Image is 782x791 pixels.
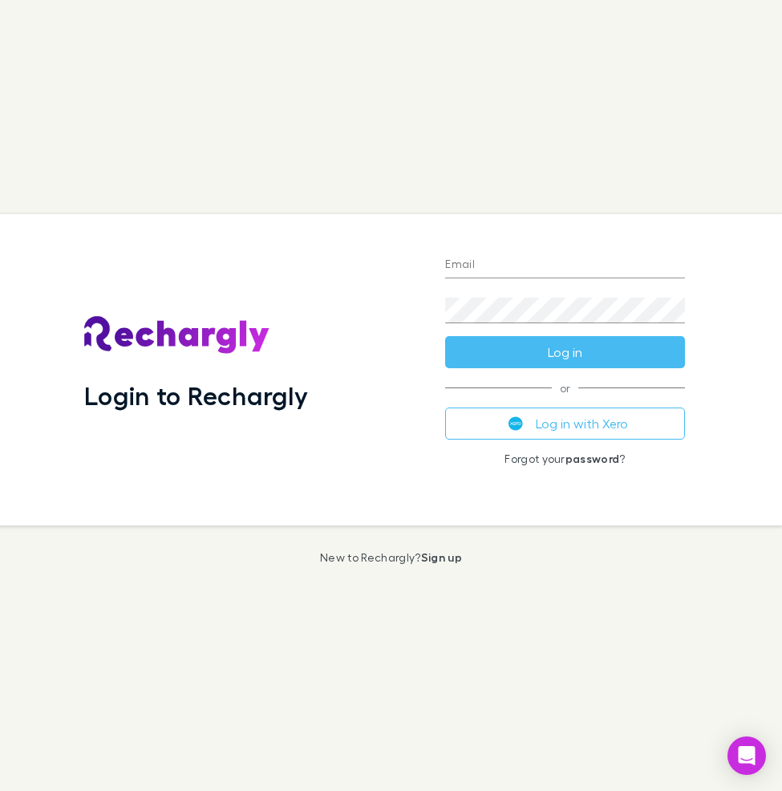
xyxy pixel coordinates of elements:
button: Log in with Xero [445,408,684,440]
p: Forgot your ? [445,452,684,465]
h1: Login to Rechargly [84,380,308,411]
img: Rechargly's Logo [84,316,270,355]
a: password [565,452,620,465]
img: Xero's logo [509,416,523,431]
button: Log in [445,336,684,368]
span: or [445,387,684,388]
a: Sign up [421,550,462,564]
p: New to Rechargly? [320,551,462,564]
div: Open Intercom Messenger [727,736,766,775]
